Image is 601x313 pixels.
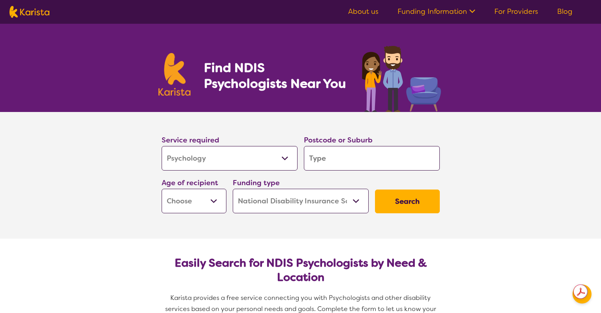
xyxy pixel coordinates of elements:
[304,135,373,145] label: Postcode or Suburb
[304,146,440,171] input: Type
[204,60,350,91] h1: Find NDIS Psychologists Near You
[494,7,538,16] a: For Providers
[168,256,433,285] h2: Easily Search for NDIS Psychologists by Need & Location
[233,178,280,188] label: Funding type
[557,7,573,16] a: Blog
[9,6,49,18] img: Karista logo
[162,135,219,145] label: Service required
[158,53,191,96] img: Karista logo
[359,43,443,112] img: psychology
[398,7,475,16] a: Funding Information
[348,7,379,16] a: About us
[375,190,440,213] button: Search
[162,178,218,188] label: Age of recipient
